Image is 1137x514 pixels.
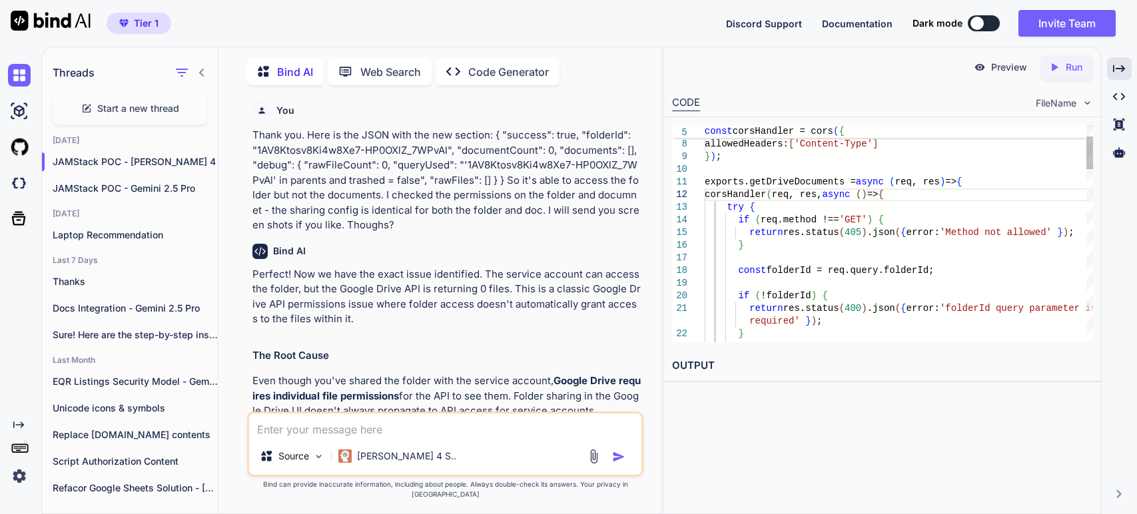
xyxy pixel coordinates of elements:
[672,340,687,353] div: 23
[705,138,789,149] span: allowedHeaders:
[134,17,159,30] span: Tier 1
[867,189,878,200] span: =>
[856,189,861,200] span: (
[783,227,839,238] span: res.status
[761,290,811,301] span: !folderId
[945,176,956,187] span: =>
[822,18,893,29] span: Documentation
[672,150,687,163] div: 9
[672,176,687,188] div: 11
[11,11,91,31] img: Bind AI
[895,303,900,314] span: (
[586,449,601,464] img: attachment
[766,265,934,276] span: folderId = req.query.folderId;
[252,374,641,402] strong: Google Drive requires individual file permissions
[705,176,856,187] span: exports.getDriveDocuments =
[755,214,760,225] span: (
[357,449,456,463] p: [PERSON_NAME] 4 S..
[895,227,900,238] span: (
[878,189,883,200] span: {
[360,64,421,80] p: Web Search
[53,455,218,468] p: Script Authorization Content
[273,244,306,258] h6: Bind AI
[738,290,749,301] span: if
[705,126,733,136] span: const
[252,267,641,327] p: Perfect! Now we have the exact issue identified. The service account can access the folder, but t...
[940,227,1052,238] span: 'Method not allowed'
[278,449,309,463] p: Source
[247,479,643,499] p: Bind can provide inaccurate information, including about people. Always double-check its answers....
[749,227,783,238] span: return
[276,104,294,117] h6: You
[1063,227,1068,238] span: )
[839,214,867,225] span: 'GET'
[822,290,827,301] span: {
[53,401,218,415] p: Unicode icons & symbols
[97,102,179,115] span: Start a new thread
[53,375,218,388] p: EQR Listings Security Model - Gemini
[42,355,218,366] h2: Last Month
[755,290,760,301] span: (
[974,61,986,73] img: preview
[468,64,549,80] p: Code Generator
[749,202,755,212] span: {
[738,265,766,276] span: const
[53,275,218,288] p: Thanks
[252,374,641,419] p: Even though you've shared the folder with the service account, for the API to see them. Folder sh...
[766,189,771,200] span: (
[53,481,218,495] p: Refacor Google Sheets Solution - [PERSON_NAME] 4
[805,316,811,326] span: }
[53,155,218,168] p: JAMStack POC - [PERSON_NAME] 4
[672,226,687,239] div: 15
[940,176,945,187] span: )
[705,151,710,162] span: }
[1066,61,1082,74] p: Run
[8,172,31,194] img: darkCloudIdeIcon
[8,100,31,123] img: ai-studio
[727,202,743,212] span: try
[119,19,129,27] img: premium
[252,348,641,364] h2: The Root Cause
[42,255,218,266] h2: Last 7 Days
[664,350,1101,382] h2: OUTPUT
[672,95,700,111] div: CODE
[867,227,895,238] span: .json
[749,303,783,314] span: return
[906,303,939,314] span: error:
[8,64,31,87] img: chat
[845,227,861,238] span: 405
[672,138,687,150] div: 8
[940,303,1096,314] span: 'folderId query parameter is
[672,264,687,277] div: 18
[672,252,687,264] div: 17
[817,316,822,326] span: ;
[956,176,962,187] span: {
[277,64,313,80] p: Bind AI
[861,303,867,314] span: )
[833,126,839,136] span: (
[53,228,218,242] p: Laptop Recommendation
[811,316,816,326] span: )
[839,126,844,136] span: {
[889,176,895,187] span: (
[672,290,687,302] div: 20
[672,239,687,252] div: 16
[738,214,749,225] span: if
[895,176,939,187] span: req, res
[749,316,800,326] span: required'
[901,303,906,314] span: {
[845,303,861,314] span: 400
[1068,227,1074,238] span: ;
[991,61,1027,74] p: Preview
[252,128,641,233] p: Thank you. Here is the JSON with the new section: { "success": true, "folderId": "1AV8Ktosv8Ki4w8...
[8,136,31,158] img: githubLight
[772,189,823,200] span: req, res,
[794,138,873,149] span: 'Content-Type'
[901,227,906,238] span: {
[811,290,816,301] span: )
[789,138,794,149] span: [
[672,163,687,176] div: 10
[672,201,687,214] div: 13
[672,127,687,139] span: 5
[873,138,878,149] span: ]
